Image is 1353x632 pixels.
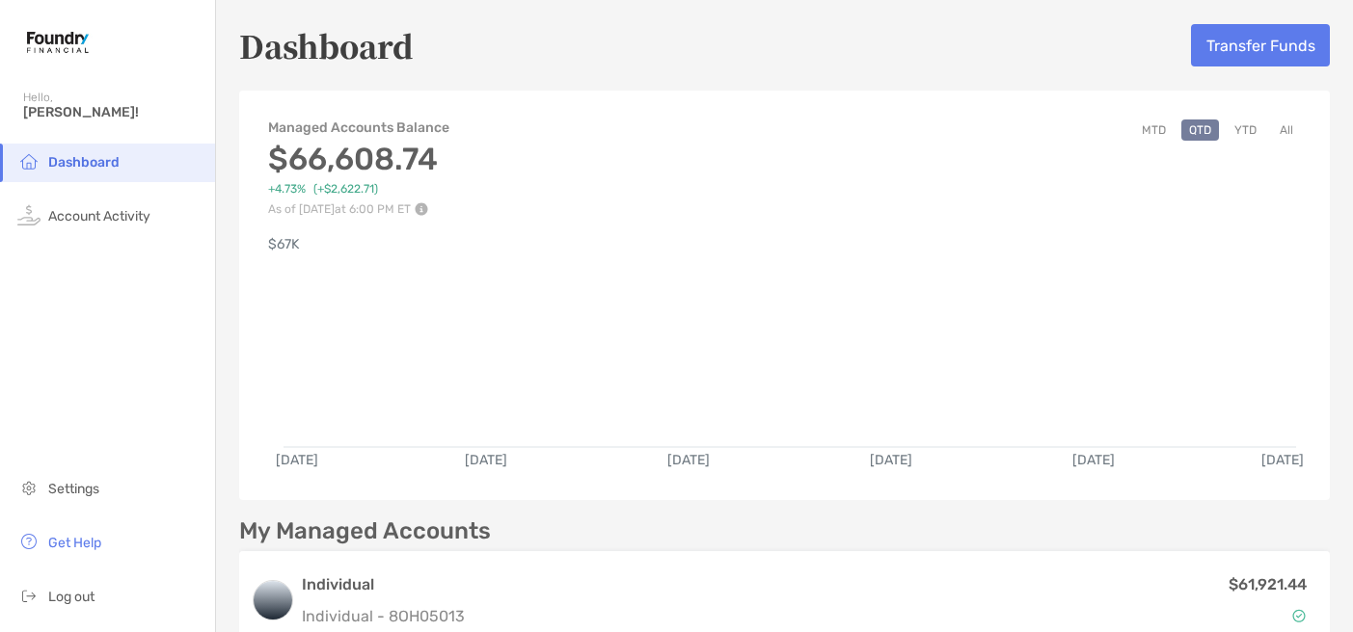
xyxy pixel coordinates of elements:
button: Transfer Funds [1191,24,1330,66]
img: household icon [17,149,41,172]
img: logo account [254,581,292,619]
text: [DATE] [870,452,912,468]
h3: Individual [302,573,465,596]
text: [DATE] [1261,452,1304,468]
h5: Dashboard [239,23,414,67]
img: activity icon [17,203,41,226]
img: logout icon [17,584,41,607]
h4: Managed Accounts Balance [268,119,451,136]
img: Zoe Logo [23,8,93,77]
p: Individual - 8OH05013 [302,604,465,628]
p: $61,921.44 [1229,572,1307,596]
span: +4.73% [268,182,306,197]
text: $67K [268,236,300,252]
button: All [1272,119,1301,141]
img: Account Status icon [1292,609,1306,622]
p: My Managed Accounts [239,519,491,543]
text: [DATE] [1072,452,1115,468]
img: settings icon [17,476,41,499]
img: get-help icon [17,530,41,553]
img: Performance Info [415,202,428,216]
text: [DATE] [465,452,507,468]
text: [DATE] [276,452,318,468]
button: YTD [1227,119,1264,141]
span: ( +$2,622.71 ) [313,182,378,197]
button: QTD [1181,119,1219,141]
span: Dashboard [48,154,120,171]
text: [DATE] [667,452,710,468]
button: MTD [1134,119,1174,141]
span: Log out [48,589,95,605]
span: Get Help [48,535,101,551]
p: As of [DATE] at 6:00 PM ET [268,202,451,216]
span: Account Activity [48,208,150,224]
span: [PERSON_NAME]! [23,104,203,120]
span: Settings [48,481,99,497]
h3: $66,608.74 [268,141,451,177]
